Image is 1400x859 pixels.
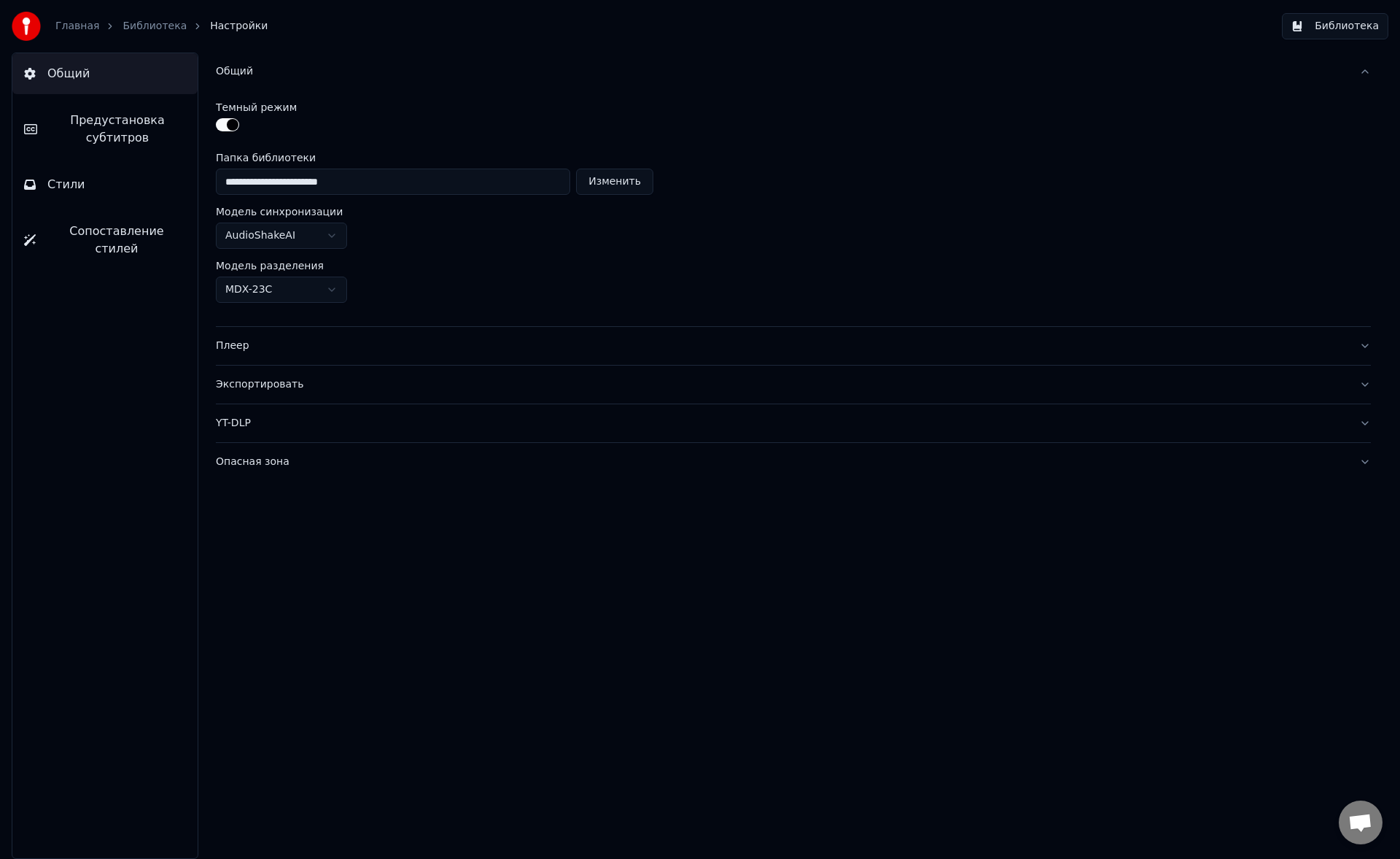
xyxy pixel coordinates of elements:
[216,339,1347,353] div: Плеер
[47,65,90,82] span: Общий
[576,169,653,195] button: Изменить
[49,112,186,147] span: Предустановка субтитров
[216,416,1347,431] div: YT-DLP
[216,153,653,163] label: Папка библиотеки
[216,261,324,271] label: Модель разделения
[55,19,99,34] a: Главная
[216,53,1371,90] button: Общий
[47,223,186,258] span: Сопоставление стилей
[12,12,41,41] img: youka
[12,53,198,94] button: Общий
[12,100,198,158] button: Предустановка субтитров
[216,64,1347,79] div: Общий
[12,211,198,269] button: Сопоставление стилей
[216,366,1371,404] button: Экспортировать
[1282,13,1388,39] button: Библиотека
[1339,801,1382,844] div: Открытый чат
[55,19,268,34] nav: breadcrumb
[122,19,187,34] a: Библиотека
[12,164,198,205] button: Стили
[216,404,1371,442] button: YT-DLP
[47,176,85,193] span: Стили
[216,327,1371,365] button: Плеер
[210,19,268,34] span: Настройки
[216,443,1371,481] button: Опасная зона
[216,102,297,112] label: Темный режим
[216,455,1347,469] div: Опасная зона
[216,377,1347,392] div: Экспортировать
[216,207,343,217] label: Модель синхронизации
[216,90,1371,326] div: Общий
